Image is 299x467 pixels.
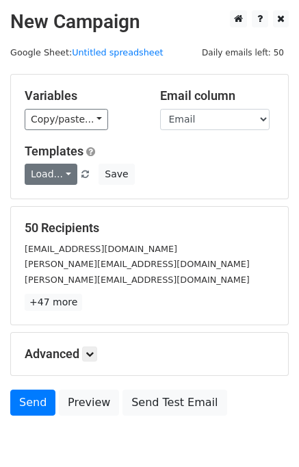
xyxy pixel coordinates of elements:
small: [EMAIL_ADDRESS][DOMAIN_NAME] [25,244,177,254]
a: Load... [25,164,77,185]
small: Google Sheet: [10,47,164,58]
span: Daily emails left: 50 [197,45,289,60]
small: [PERSON_NAME][EMAIL_ADDRESS][DOMAIN_NAME] [25,275,250,285]
a: Templates [25,144,83,158]
small: [PERSON_NAME][EMAIL_ADDRESS][DOMAIN_NAME] [25,259,250,269]
h5: Email column [160,88,275,103]
h5: Advanced [25,346,274,362]
iframe: Chat Widget [231,401,299,467]
h5: Variables [25,88,140,103]
a: +47 more [25,294,82,311]
button: Save [99,164,134,185]
a: Send [10,390,55,416]
a: Daily emails left: 50 [197,47,289,58]
a: Preview [59,390,119,416]
a: Send Test Email [122,390,226,416]
h5: 50 Recipients [25,220,274,236]
a: Copy/paste... [25,109,108,130]
h2: New Campaign [10,10,289,34]
a: Untitled spreadsheet [72,47,163,58]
